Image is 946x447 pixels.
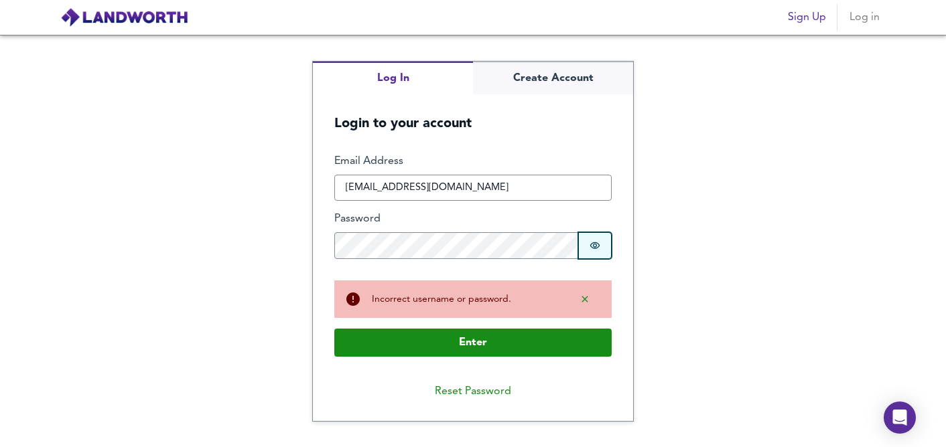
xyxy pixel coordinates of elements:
div: Incorrect username or password. [372,292,558,306]
button: Enter [334,329,612,357]
span: Log in [848,8,880,27]
img: logo [60,7,188,27]
label: Email Address [334,154,612,169]
button: Reset Password [424,378,522,405]
div: Open Intercom Messenger [884,401,916,434]
button: Sign Up [783,4,831,31]
h5: Login to your account [313,94,633,132]
button: Log In [313,62,473,94]
button: Dismiss alert [569,288,601,310]
input: e.g. joe@bloggs.com [334,175,612,201]
button: Show password [578,232,612,259]
label: Password [334,211,612,227]
span: Sign Up [788,8,826,27]
button: Log in [843,4,886,31]
button: Create Account [473,62,633,94]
